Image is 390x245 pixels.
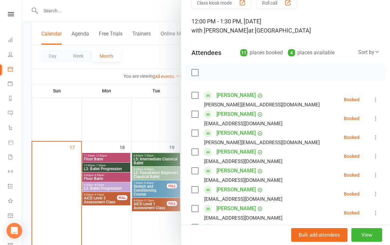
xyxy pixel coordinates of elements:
[8,194,22,209] a: What's New
[191,17,380,35] div: 12:00 PM - 1:30 PM, [DATE]
[288,48,334,57] div: places available
[204,176,282,184] div: [EMAIL_ADDRESS][DOMAIN_NAME]
[248,27,311,34] span: at [GEOGRAPHIC_DATA]
[191,27,248,34] span: with [PERSON_NAME]
[6,223,22,238] div: Open Intercom Messenger
[204,101,320,109] div: [PERSON_NAME][EMAIL_ADDRESS][DOMAIN_NAME]
[216,147,256,157] a: [PERSON_NAME]
[344,154,359,158] div: Booked
[216,184,256,195] a: [PERSON_NAME]
[8,77,22,92] a: Payments
[216,90,256,101] a: [PERSON_NAME]
[191,48,221,57] div: Attendees
[204,119,282,128] div: [EMAIL_ADDRESS][DOMAIN_NAME]
[204,195,282,203] div: [EMAIL_ADDRESS][DOMAIN_NAME]
[216,203,256,214] a: [PERSON_NAME]
[240,49,247,56] div: 11
[288,49,295,56] div: 4
[344,173,359,177] div: Booked
[216,128,256,138] a: [PERSON_NAME]
[204,214,282,222] div: [EMAIL_ADDRESS][DOMAIN_NAME]
[344,192,359,196] div: Booked
[8,62,22,77] a: Calendar
[204,157,282,166] div: [EMAIL_ADDRESS][DOMAIN_NAME]
[8,33,22,48] a: Dashboard
[351,228,382,242] button: View
[344,135,359,140] div: Booked
[204,138,320,147] div: [PERSON_NAME][EMAIL_ADDRESS][DOMAIN_NAME]
[8,136,22,150] a: Product Sales
[344,116,359,121] div: Booked
[216,222,256,233] a: [PERSON_NAME]
[344,97,359,102] div: Booked
[216,166,256,176] a: [PERSON_NAME]
[8,48,22,62] a: People
[216,109,256,119] a: [PERSON_NAME]
[358,48,380,57] div: Sort by
[291,228,347,242] button: Bulk add attendees
[8,209,22,224] a: General attendance kiosk mode
[8,92,22,106] a: Reports
[240,48,283,57] div: places booked
[344,211,359,215] div: Booked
